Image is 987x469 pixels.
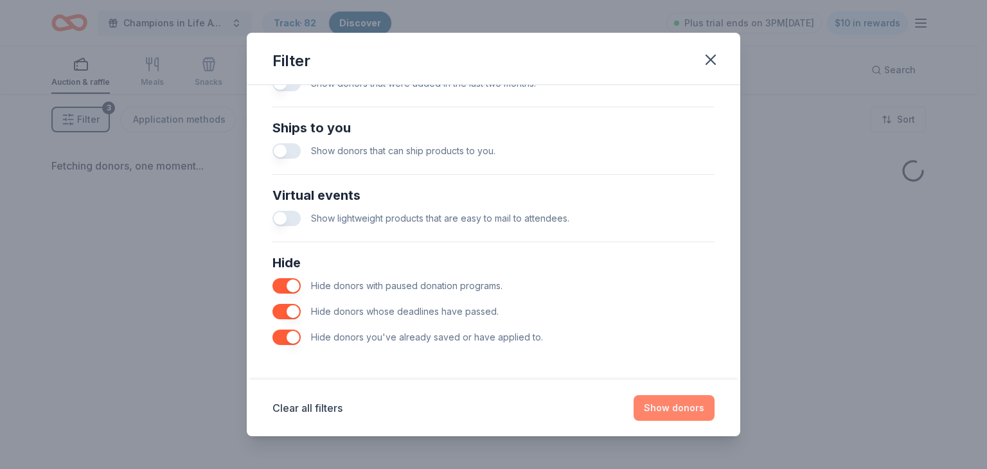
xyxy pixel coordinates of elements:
div: Ships to you [272,118,715,138]
div: Filter [272,51,310,71]
span: Show donors that can ship products to you. [311,145,495,156]
span: Hide donors you've already saved or have applied to. [311,332,543,342]
span: Hide donors with paused donation programs. [311,280,502,291]
span: Hide donors whose deadlines have passed. [311,306,499,317]
button: Show donors [634,395,715,421]
span: Show lightweight products that are easy to mail to attendees. [311,213,569,224]
button: Clear all filters [272,400,342,416]
div: Virtual events [272,185,715,206]
div: Hide [272,252,715,273]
